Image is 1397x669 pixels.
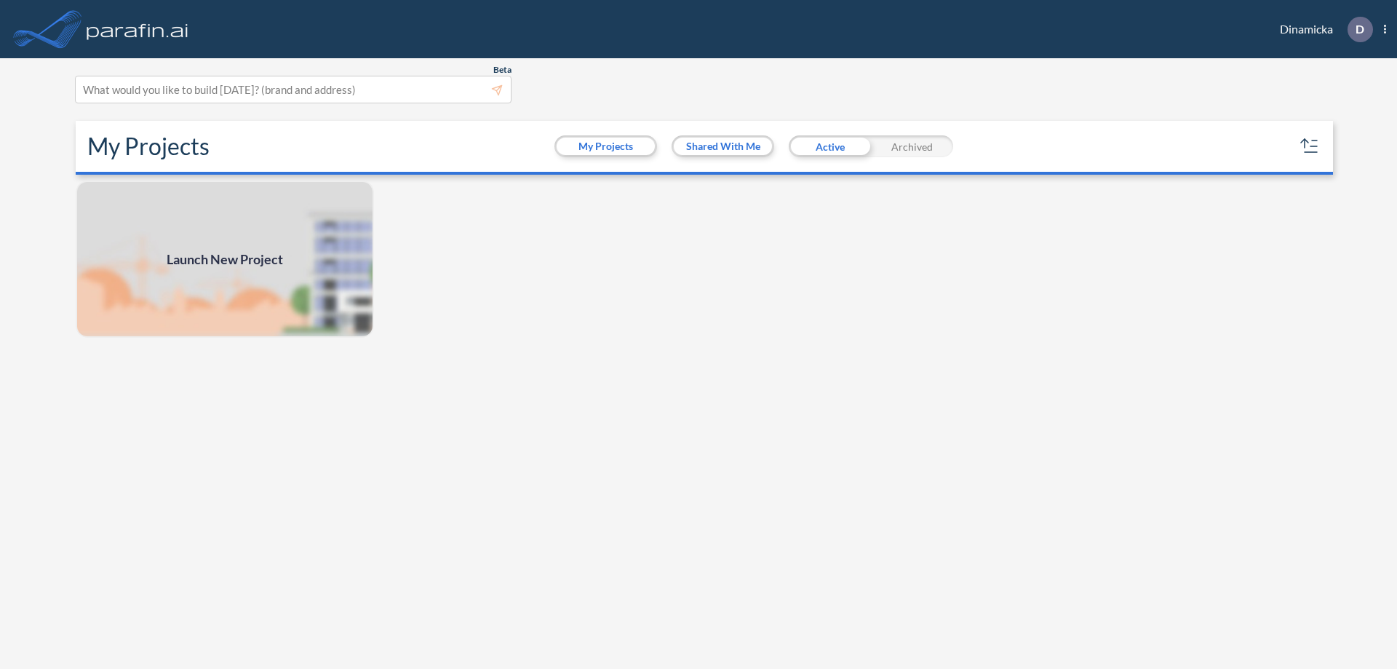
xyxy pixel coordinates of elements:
[84,15,191,44] img: logo
[493,64,512,76] span: Beta
[76,181,374,338] img: add
[789,135,871,157] div: Active
[1298,135,1321,158] button: sort
[76,181,374,338] a: Launch New Project
[674,138,772,155] button: Shared With Me
[557,138,655,155] button: My Projects
[1356,23,1364,36] p: D
[1258,17,1386,42] div: Dinamicka
[87,132,210,160] h2: My Projects
[167,250,283,269] span: Launch New Project
[871,135,953,157] div: Archived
